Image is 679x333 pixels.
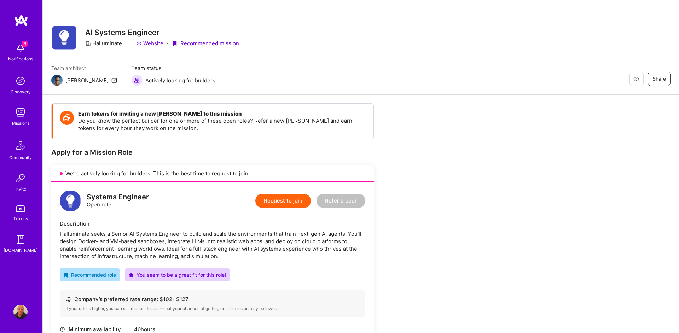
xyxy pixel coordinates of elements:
[633,76,639,82] i: icon EyeClosed
[172,40,239,47] div: Recommended mission
[85,41,91,46] i: icon CompanyGray
[13,171,28,185] img: Invite
[12,137,29,154] img: Community
[15,185,26,193] div: Invite
[60,111,74,125] img: Token icon
[51,165,374,182] div: We’re actively looking for builders. This is the best time to request to join.
[111,77,117,83] i: icon Mail
[13,74,28,88] img: discovery
[87,193,149,201] div: Systems Engineer
[16,205,25,212] img: tokens
[4,246,38,254] div: [DOMAIN_NAME]
[11,88,31,95] div: Discovery
[129,273,134,277] i: icon PurpleStar
[652,75,666,82] span: Share
[51,148,374,157] div: Apply for a Mission Role
[85,40,122,47] div: Halluminate
[131,75,143,86] img: Actively looking for builders
[129,271,226,279] div: You seem to be a great fit for this role!
[60,220,365,227] div: Description
[13,232,28,246] img: guide book
[78,117,366,132] p: Do you know the perfect builder for one or more of these open roles? Refer a new [PERSON_NAME] an...
[87,193,149,208] div: Open role
[134,326,229,333] div: 40 hours
[65,306,360,311] div: If your rate is higher, you can still request to join — but your chances of getting on the missio...
[8,55,33,63] div: Notifications
[167,40,168,47] div: ·
[63,273,68,277] i: icon RecommendedBadge
[65,296,360,303] div: Company’s preferred rate range: $ 102 - $ 127
[60,327,65,332] i: icon Clock
[255,194,311,208] button: Request to join
[78,111,366,117] h4: Earn tokens for inviting a new [PERSON_NAME] to this mission
[172,41,178,46] i: icon PurpleRibbon
[131,64,215,72] span: Team status
[13,105,28,119] img: teamwork
[60,326,130,333] div: Minimum availability
[648,72,671,86] button: Share
[12,305,29,319] a: User Avatar
[317,194,365,208] button: Refer a peer
[60,230,365,260] div: Halluminate seeks a Senior AI Systems Engineer to build and scale the environments that train nex...
[65,77,109,84] div: [PERSON_NAME]
[85,28,239,37] h3: AI Systems Engineer
[13,41,28,55] img: bell
[145,77,215,84] span: Actively looking for builders
[9,154,32,161] div: Community
[65,297,71,302] i: icon Cash
[22,41,28,47] span: 9
[63,271,116,279] div: Recommended role
[51,25,77,50] img: Company Logo
[136,40,163,47] a: Website
[13,215,28,222] div: Tokens
[51,75,63,86] img: Team Architect
[13,305,28,319] img: User Avatar
[12,119,29,127] div: Missions
[14,14,28,27] img: logo
[60,190,81,211] img: logo
[51,64,117,72] span: Team architect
